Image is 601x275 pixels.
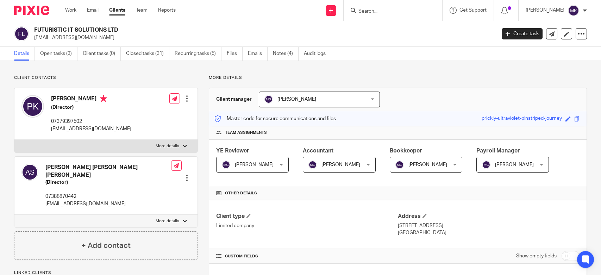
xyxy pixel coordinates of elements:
p: 07379397502 [51,118,131,125]
img: svg%3E [308,161,317,169]
a: Closed tasks (31) [126,47,169,61]
span: [PERSON_NAME] [321,162,360,167]
p: [GEOGRAPHIC_DATA] [398,229,580,236]
a: Audit logs [304,47,331,61]
h4: Address [398,213,580,220]
span: Payroll Manager [476,148,520,154]
i: Primary [100,95,107,102]
h5: (Director) [51,104,131,111]
h4: Client type [216,213,398,220]
img: svg%3E [21,95,44,118]
img: svg%3E [568,5,579,16]
p: More details [209,75,587,81]
span: [PERSON_NAME] [277,97,316,102]
span: Other details [225,190,257,196]
span: YE Reviewer [216,148,249,154]
h3: Client manager [216,96,252,103]
h4: CUSTOM FIELDS [216,254,398,259]
span: Bookkeeper [390,148,422,154]
p: 07388870442 [45,193,171,200]
a: Email [87,7,99,14]
span: [PERSON_NAME] [408,162,447,167]
a: Notes (4) [273,47,299,61]
img: Pixie [14,6,49,15]
a: Emails [248,47,268,61]
div: prickly-ultraviolet-pinstriped-journey [482,115,562,123]
p: [EMAIL_ADDRESS][DOMAIN_NAME] [45,200,171,207]
p: [EMAIL_ADDRESS][DOMAIN_NAME] [34,34,491,41]
span: [PERSON_NAME] [495,162,534,167]
p: Limited company [216,222,398,229]
img: svg%3E [395,161,404,169]
p: Client contacts [14,75,198,81]
label: Show empty fields [516,252,557,260]
input: Search [358,8,421,15]
a: Details [14,47,35,61]
img: svg%3E [482,161,490,169]
h2: FUTURISTIC IT SOLUTIONS LTD [34,26,400,34]
p: [PERSON_NAME] [526,7,564,14]
h4: + Add contact [81,240,131,251]
p: [STREET_ADDRESS] [398,222,580,229]
img: svg%3E [14,26,29,41]
a: Reports [158,7,176,14]
a: Client tasks (0) [83,47,121,61]
span: Accountant [303,148,333,154]
h5: (Director) [45,179,171,186]
img: svg%3E [264,95,273,104]
a: Recurring tasks (5) [175,47,221,61]
a: Work [65,7,76,14]
span: [PERSON_NAME] [235,162,274,167]
a: Open tasks (3) [40,47,77,61]
span: Get Support [459,8,487,13]
img: svg%3E [21,164,38,181]
h4: [PERSON_NAME] [PERSON_NAME] [PERSON_NAME] [45,164,171,179]
a: Create task [502,28,543,39]
a: Files [227,47,243,61]
h4: [PERSON_NAME] [51,95,131,104]
a: Team [136,7,148,14]
p: More details [156,218,179,224]
p: Master code for secure communications and files [214,115,336,122]
p: More details [156,143,179,149]
a: Clients [109,7,125,14]
p: [EMAIL_ADDRESS][DOMAIN_NAME] [51,125,131,132]
span: Team assignments [225,130,267,136]
img: svg%3E [222,161,230,169]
